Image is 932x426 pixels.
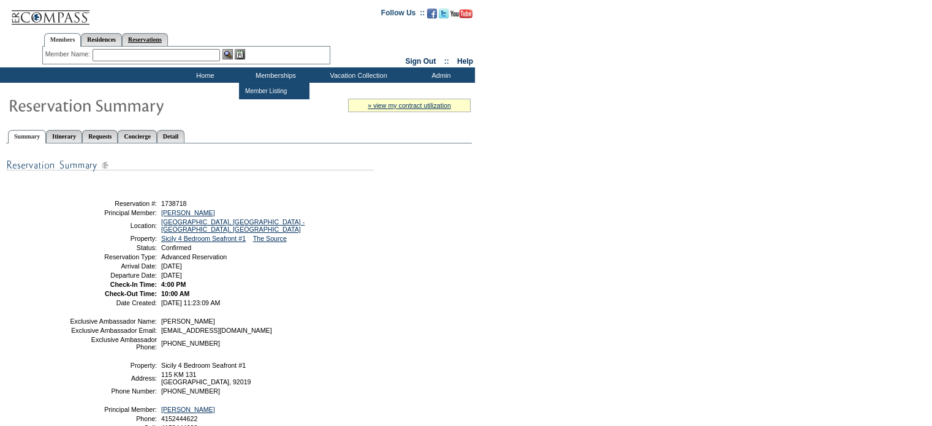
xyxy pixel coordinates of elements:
[450,9,472,18] img: Subscribe to our YouTube Channel
[161,406,215,413] a: [PERSON_NAME]
[450,12,472,20] a: Subscribe to our YouTube Channel
[161,290,189,297] span: 10:00 AM
[161,281,186,288] span: 4:00 PM
[404,67,475,83] td: Admin
[439,9,449,18] img: Follow us on Twitter
[239,67,309,83] td: Memberships
[105,290,157,297] strong: Check-Out Time:
[69,200,157,207] td: Reservation #:
[8,93,253,117] img: Reservaton Summary
[69,235,157,242] td: Property:
[6,158,374,173] img: subTtlResSummary.gif
[161,299,220,306] span: [DATE] 11:23:09 AM
[69,415,157,422] td: Phone:
[161,218,305,233] a: [GEOGRAPHIC_DATA], [GEOGRAPHIC_DATA] - [GEOGRAPHIC_DATA], [GEOGRAPHIC_DATA]
[222,49,233,59] img: View
[69,244,157,251] td: Status:
[161,200,187,207] span: 1738718
[253,235,287,242] a: The Source
[161,253,227,261] span: Advanced Reservation
[69,336,157,351] td: Exclusive Ambassador Phone:
[82,130,118,143] a: Requests
[69,387,157,395] td: Phone Number:
[69,262,157,270] td: Arrival Date:
[110,281,157,288] strong: Check-In Time:
[69,371,157,386] td: Address:
[161,362,246,369] span: Sicily 4 Bedroom Seafront #1
[69,209,157,216] td: Principal Member:
[161,340,220,347] span: [PHONE_NUMBER]
[427,12,437,20] a: Become our fan on Facebook
[81,33,122,46] a: Residences
[161,387,220,395] span: [PHONE_NUMBER]
[157,130,185,143] a: Detail
[69,327,157,334] td: Exclusive Ambassador Email:
[69,253,157,261] td: Reservation Type:
[381,7,425,22] td: Follow Us ::
[161,327,272,334] span: [EMAIL_ADDRESS][DOMAIN_NAME]
[309,67,404,83] td: Vacation Collection
[161,371,251,386] span: 115 KM 131 [GEOGRAPHIC_DATA], 92019
[161,262,182,270] span: [DATE]
[169,67,239,83] td: Home
[161,235,246,242] a: Sicily 4 Bedroom Seafront #1
[69,272,157,279] td: Departure Date:
[118,130,156,143] a: Concierge
[405,57,436,66] a: Sign Out
[161,209,215,216] a: [PERSON_NAME]
[46,130,82,143] a: Itinerary
[439,12,449,20] a: Follow us on Twitter
[161,415,197,422] span: 4152444622
[122,33,168,46] a: Reservations
[69,299,157,306] td: Date Created:
[45,49,93,59] div: Member Name:
[69,318,157,325] td: Exclusive Ambassador Name:
[44,33,81,47] a: Members
[161,272,182,279] span: [DATE]
[427,9,437,18] img: Become our fan on Facebook
[69,218,157,233] td: Location:
[161,318,215,325] span: [PERSON_NAME]
[235,49,245,59] img: Reservations
[8,130,46,143] a: Summary
[444,57,449,66] span: ::
[457,57,473,66] a: Help
[368,102,451,109] a: » view my contract utilization
[161,244,191,251] span: Confirmed
[69,362,157,369] td: Property:
[69,406,157,413] td: Principal Member:
[242,85,288,97] td: Member Listing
